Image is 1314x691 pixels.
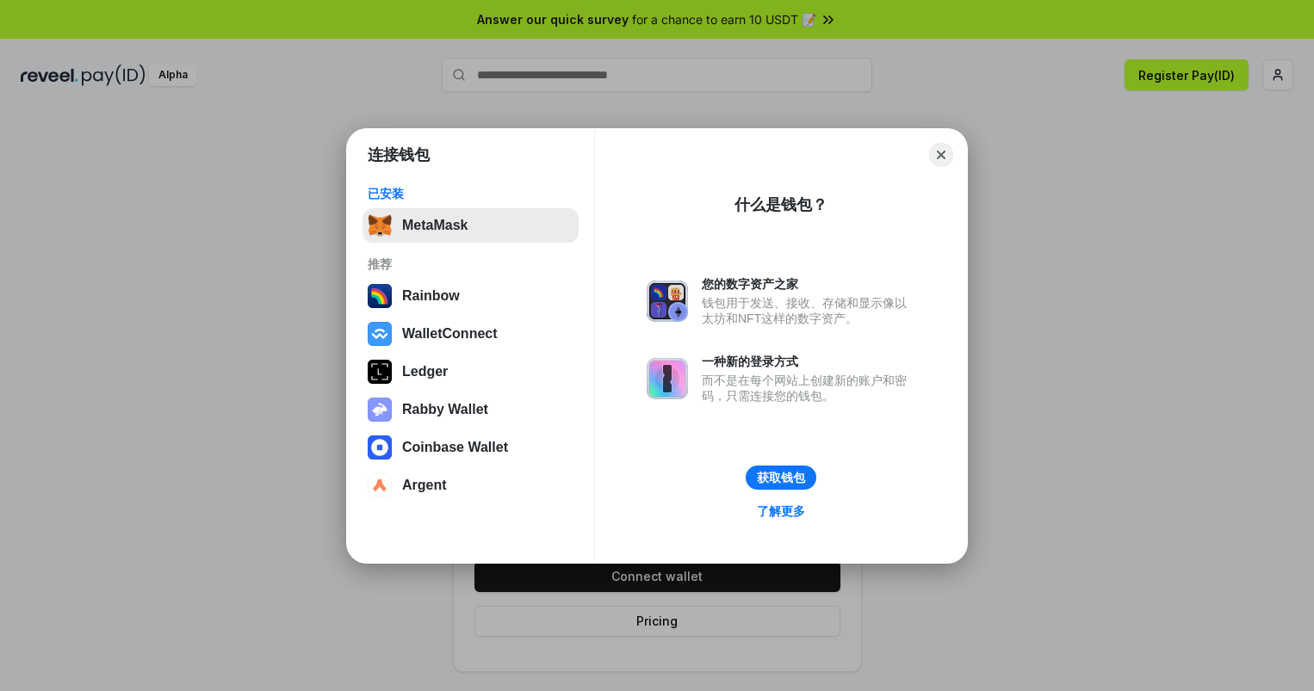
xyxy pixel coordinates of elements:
div: Ledger [402,364,448,379]
div: Coinbase Wallet [402,440,508,455]
img: svg+xml,%3Csvg%20fill%3D%22none%22%20height%3D%2233%22%20viewBox%3D%220%200%2035%2033%22%20width%... [368,213,392,238]
button: Close [929,143,953,167]
button: MetaMask [363,208,579,243]
img: svg+xml,%3Csvg%20xmlns%3D%22http%3A%2F%2Fwww.w3.org%2F2000%2Fsvg%22%20width%3D%2228%22%20height%3... [368,360,392,384]
img: svg+xml,%3Csvg%20xmlns%3D%22http%3A%2F%2Fwww.w3.org%2F2000%2Fsvg%22%20fill%3D%22none%22%20viewBox... [647,281,688,322]
button: WalletConnect [363,317,579,351]
div: MetaMask [402,218,468,233]
div: 获取钱包 [757,470,805,485]
button: Rainbow [363,279,579,313]
button: Coinbase Wallet [363,430,579,465]
div: Rabby Wallet [402,402,488,417]
div: 已安装 [368,186,573,201]
h1: 连接钱包 [368,145,430,165]
img: svg+xml,%3Csvg%20width%3D%22120%22%20height%3D%22120%22%20viewBox%3D%220%200%20120%20120%22%20fil... [368,284,392,308]
button: Argent [363,468,579,503]
div: WalletConnect [402,326,498,342]
div: 而不是在每个网站上创建新的账户和密码，只需连接您的钱包。 [702,373,915,404]
button: Ledger [363,355,579,389]
div: 钱包用于发送、接收、存储和显示像以太坊和NFT这样的数字资产。 [702,295,915,326]
a: 了解更多 [747,500,815,522]
img: svg+xml,%3Csvg%20width%3D%2228%22%20height%3D%2228%22%20viewBox%3D%220%200%2028%2028%22%20fill%3D... [368,435,392,460]
div: 推荐 [368,256,573,272]
div: 您的数字资产之家 [702,276,915,292]
button: Rabby Wallet [363,392,579,427]
img: svg+xml,%3Csvg%20width%3D%2228%22%20height%3D%2228%22%20viewBox%3D%220%200%2028%2028%22%20fill%3D... [368,473,392,497]
div: Argent [402,478,447,493]
div: Rainbow [402,288,460,304]
img: svg+xml,%3Csvg%20width%3D%2228%22%20height%3D%2228%22%20viewBox%3D%220%200%2028%2028%22%20fill%3D... [368,322,392,346]
img: svg+xml,%3Csvg%20xmlns%3D%22http%3A%2F%2Fwww.w3.org%2F2000%2Fsvg%22%20fill%3D%22none%22%20viewBox... [368,398,392,422]
img: svg+xml,%3Csvg%20xmlns%3D%22http%3A%2F%2Fwww.w3.org%2F2000%2Fsvg%22%20fill%3D%22none%22%20viewBox... [647,358,688,399]
div: 什么是钱包？ [734,194,827,215]
div: 一种新的登录方式 [702,354,915,369]
div: 了解更多 [757,503,805,519]
button: 获取钱包 [746,466,816,490]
